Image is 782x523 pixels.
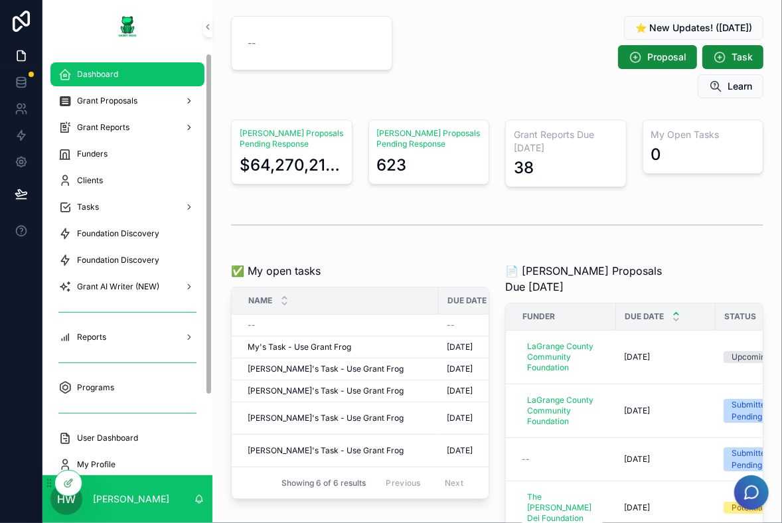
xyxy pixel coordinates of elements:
a: [DATE] [447,386,530,396]
span: Foundation Discovery [77,255,159,265]
span: -- [248,320,256,331]
a: [PERSON_NAME] Proposals Pending Response [240,128,343,149]
span: Learn [728,80,752,93]
span: Tasks [77,202,99,212]
div: 38 [514,157,534,179]
span: My Profile [77,459,116,470]
a: Grant Proposals [50,89,204,113]
div: Potential [732,502,765,514]
a: My's Task - Use Grant Frog [248,342,431,352]
span: [PERSON_NAME]'s Task - Use Grant Frog [248,445,404,456]
a: [DATE] [447,413,530,423]
a: User Dashboard [50,426,204,450]
a: [PERSON_NAME]'s Task - Use Grant Frog [248,445,431,456]
a: -- [248,320,431,331]
span: HW [57,491,76,507]
a: -- [447,320,530,331]
span: Due Date [625,311,664,322]
a: [DATE] [624,352,708,362]
span: LaGrange County Community Foundation [527,395,597,427]
a: Dashboard [50,62,204,86]
a: Grant AI Writer (NEW) [50,275,204,299]
a: Foundation Discovery [50,248,204,272]
a: LaGrange County Community Foundation [522,390,608,432]
a: Clients [50,169,204,192]
img: App logo [117,16,138,37]
span: 📄 [PERSON_NAME] Proposals Due [DATE] [505,263,664,295]
a: [PERSON_NAME]'s Task - Use Grant Frog [248,386,431,396]
span: Grant AI Writer (NEW) [77,281,159,292]
span: [PERSON_NAME]'s Task - Use Grant Frog [248,386,404,396]
button: ⭐ New Updates! ([DATE]) [624,16,763,40]
a: Funders [50,142,204,166]
span: -- [447,320,455,331]
span: Funder [522,311,555,322]
h3: My Open Tasks [651,128,755,141]
a: Programs [50,376,204,400]
div: Upcoming [732,351,770,363]
span: ⭐ New Updates! ([DATE]) [635,21,752,35]
span: LaGrange County Community Foundation [527,341,597,373]
span: My's Task - Use Grant Frog [248,342,351,352]
span: Foundation Discovery [77,228,159,239]
span: [PERSON_NAME]'s Task - Use Grant Frog [248,413,404,423]
span: Clients [77,175,103,186]
div: scrollable content [42,53,212,475]
a: Foundation Discovery [50,222,204,246]
span: Reports [77,332,106,342]
span: Dashboard [77,69,118,80]
div: 623 [377,155,407,176]
a: [DATE] [624,454,708,465]
a: My Profile [50,453,204,477]
span: Programs [77,382,114,393]
span: Status [724,311,756,322]
a: [DATE] [447,364,530,374]
span: Name [248,295,272,306]
span: [DATE] [447,413,473,423]
span: [PERSON_NAME]'s Task - Use Grant Frog [248,364,404,374]
span: [DATE] [447,342,473,352]
p: [PERSON_NAME] [93,492,169,506]
span: Due Date [447,295,487,306]
a: LaGrange County Community Foundation [522,392,603,429]
a: -- [522,454,608,465]
a: Grant Reports [50,115,204,139]
span: [DATE] [624,406,650,416]
a: Tasks [50,195,204,219]
a: [PERSON_NAME]'s Task - Use Grant Frog [248,364,431,374]
button: Learn [698,74,763,98]
span: Task [732,50,753,64]
span: [DATE] [624,352,650,362]
a: [PERSON_NAME]'s Task - Use Grant Frog [248,413,431,423]
span: ✅ My open tasks [231,263,321,279]
a: [DATE] [447,342,530,352]
span: Showing 6 of 6 results [281,478,366,488]
button: Task [702,45,763,69]
span: [DATE] [447,364,473,374]
a: LaGrange County Community Foundation [522,338,603,376]
div: $64,270,210.37 [240,155,344,176]
span: Grant Proposals [77,96,137,106]
button: Proposal [618,45,697,69]
span: -- [248,37,256,50]
span: [DATE] [447,445,473,456]
a: [DATE] [624,406,708,416]
a: [DATE] [447,445,530,456]
span: -- [522,454,530,465]
a: Reports [50,325,204,349]
a: LaGrange County Community Foundation [522,336,608,378]
span: Funders [77,149,108,159]
span: User Dashboard [77,433,138,443]
span: Grant Reports [77,122,129,133]
span: [DATE] [624,454,650,465]
a: [PERSON_NAME] Proposals Pending Response [377,128,481,149]
span: [DATE] [447,386,473,396]
div: 0 [651,144,662,165]
a: [DATE] [624,502,708,513]
span: [DATE] [624,502,650,513]
h3: Grant Reports Due [DATE] [514,128,618,155]
span: Proposal [647,50,686,64]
